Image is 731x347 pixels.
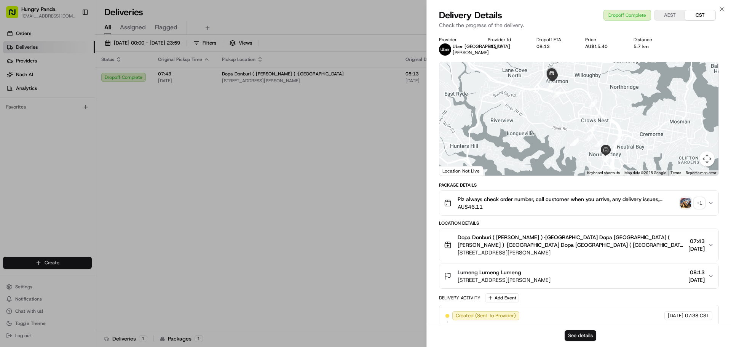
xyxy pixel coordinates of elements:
div: 💻 [64,171,70,177]
div: Delivery Activity [439,295,480,301]
span: [STREET_ADDRESS][PERSON_NAME] [458,249,685,256]
img: 1736555255976-a54dd68f-1ca7-489b-9aae-adbdc363a1c4 [8,73,21,86]
span: 07:38 CST [685,312,709,319]
span: Uber [GEOGRAPHIC_DATA] [453,43,510,50]
p: Check the progress of the delivery. [439,21,719,29]
div: Location Details [439,220,719,226]
div: 7 [603,154,612,162]
button: AEST [654,10,685,20]
span: 08:13 [688,269,705,276]
div: 4 [570,138,579,146]
span: API Documentation [72,170,122,178]
div: 9 [612,138,621,146]
div: 6 [594,139,603,147]
span: 8月19日 [67,118,85,124]
span: [DATE] [688,245,705,253]
span: [DATE] [668,312,683,319]
div: AU$15.40 [585,43,622,50]
button: CST [685,10,715,20]
input: Clear [20,49,126,57]
span: Lumeng Lumeng Lumeng [458,269,521,276]
p: Welcome 👋 [8,30,139,43]
span: [PERSON_NAME] [453,50,489,56]
div: We're available if you need us! [34,80,105,86]
div: 5 [585,133,593,141]
div: 5.7 km [634,43,670,50]
span: Pylon [76,189,92,195]
div: 3 [570,138,578,146]
a: Terms (opens in new tab) [670,171,681,175]
span: Delivery Details [439,9,502,21]
div: Dropoff ETA [536,37,573,43]
div: Package Details [439,182,719,188]
span: Plz always check order number, call customer when you arrive, any delivery issues, Contact WhatsA... [458,195,677,203]
button: Start new chat [129,75,139,84]
button: See details [565,330,596,341]
span: [DATE] [688,276,705,284]
span: 8月15日 [29,139,47,145]
button: See all [118,98,139,107]
button: B4522 [488,43,503,50]
img: Google [441,166,466,176]
img: 1736555255976-a54dd68f-1ca7-489b-9aae-adbdc363a1c4 [15,118,21,125]
button: Add Event [485,293,519,302]
a: Report a map error [686,171,716,175]
span: Dopa Donburi ( [PERSON_NAME] ) ·[GEOGRAPHIC_DATA] Dopa [GEOGRAPHIC_DATA] ( [PERSON_NAME] ) ·[GEOG... [458,233,685,249]
a: Open this area in Google Maps (opens a new window) [441,166,466,176]
a: 📗Knowledge Base [5,167,61,181]
div: 2 [596,146,605,154]
button: photo_proof_of_pickup image+1 [680,198,705,208]
img: Nash [8,8,23,23]
span: 07:43 [688,237,705,245]
div: Provider [439,37,476,43]
span: Map data ©2025 Google [624,171,666,175]
a: 💻API Documentation [61,167,125,181]
div: Price [585,37,622,43]
span: [STREET_ADDRESS][PERSON_NAME] [458,276,551,284]
div: 11 [553,89,561,98]
span: • [25,139,28,145]
span: [PERSON_NAME] [24,118,62,124]
button: Map camera controls [699,151,715,166]
button: Lumeng Lumeng Lumeng[STREET_ADDRESS][PERSON_NAME]08:13[DATE] [439,264,718,288]
span: • [63,118,66,124]
div: 10 [589,99,597,107]
button: Keyboard shortcuts [587,170,620,176]
span: Created (Sent To Provider) [456,312,516,319]
a: Powered byPylon [54,189,92,195]
div: Distance [634,37,670,43]
img: Bea Lacdao [8,111,20,123]
img: uber-new-logo.jpeg [439,43,451,56]
div: 8 [603,152,611,161]
div: Past conversations [8,99,51,105]
button: Plz always check order number, call customer when you arrive, any delivery issues, Contact WhatsA... [439,191,718,215]
div: 1 [588,124,597,132]
span: Knowledge Base [15,170,58,178]
div: Provider Id [488,37,524,43]
div: Start new chat [34,73,125,80]
div: 📗 [8,171,14,177]
img: photo_proof_of_pickup image [680,198,691,208]
div: 08:13 [536,43,573,50]
button: Dopa Donburi ( [PERSON_NAME] ) ·[GEOGRAPHIC_DATA] Dopa [GEOGRAPHIC_DATA] ( [PERSON_NAME] ) ·[GEOG... [439,229,718,261]
span: AU$46.11 [458,203,677,211]
div: Location Not Live [439,166,483,176]
img: 1753817452368-0c19585d-7be3-40d9-9a41-2dc781b3d1eb [16,73,30,86]
div: + 1 [694,198,705,208]
div: 12 [546,81,555,90]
